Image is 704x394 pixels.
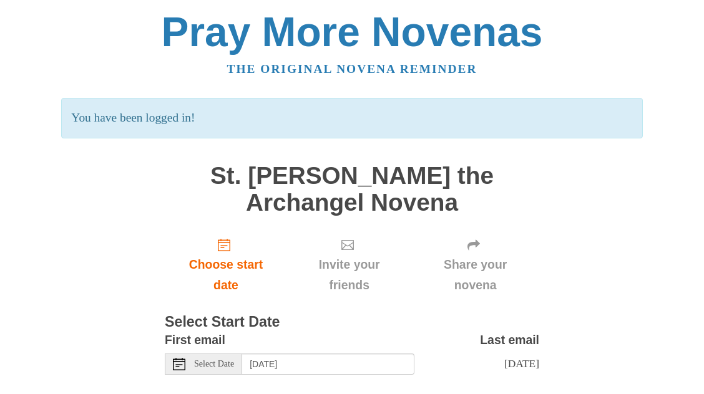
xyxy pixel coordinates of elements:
[227,62,477,75] a: The original novena reminder
[165,314,539,330] h3: Select Start Date
[480,330,539,350] label: Last email
[165,228,287,302] a: Choose start date
[165,163,539,216] h1: St. [PERSON_NAME] the Archangel Novena
[300,254,399,295] span: Invite your friends
[424,254,527,295] span: Share your novena
[165,330,225,350] label: First email
[177,254,275,295] span: Choose start date
[194,360,234,368] span: Select Date
[504,357,539,370] span: [DATE]
[287,228,411,302] div: Click "Next" to confirm your start date first.
[61,98,642,138] p: You have been logged in!
[411,228,539,302] div: Click "Next" to confirm your start date first.
[162,9,543,55] a: Pray More Novenas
